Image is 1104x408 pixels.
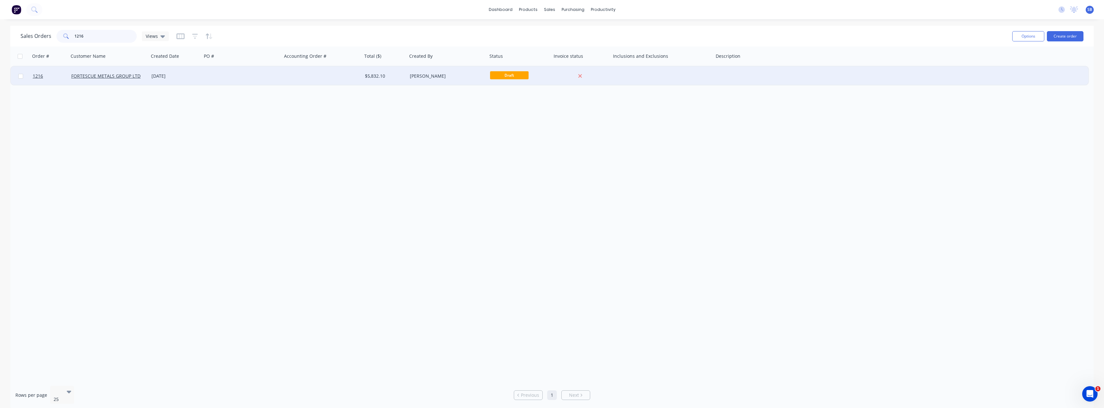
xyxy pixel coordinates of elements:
div: Created Date [151,53,179,59]
h1: Sales Orders [21,33,51,39]
div: Created By [409,53,433,59]
div: Accounting Order # [284,53,326,59]
div: PO # [204,53,214,59]
a: dashboard [486,5,516,14]
div: Invoice status [554,53,583,59]
div: products [516,5,541,14]
a: Next page [562,392,590,398]
img: Factory [12,5,21,14]
button: Create order [1047,31,1083,41]
div: Inclusions and Exclusions [613,53,668,59]
div: Description [716,53,740,59]
iframe: Intercom live chat [1082,386,1098,402]
button: Options [1012,31,1044,41]
div: sales [541,5,558,14]
span: SB [1087,7,1092,13]
span: 1 [1095,386,1100,391]
input: Search... [74,30,137,43]
div: [PERSON_NAME] [410,73,481,79]
a: FORTESCUE METALS GROUP LTD [71,73,141,79]
span: Draft [490,71,529,79]
a: 1216 [33,66,71,86]
span: Previous [521,392,539,398]
div: Order # [32,53,49,59]
span: 1216 [33,73,43,79]
div: purchasing [558,5,588,14]
ul: Pagination [511,390,593,400]
span: Rows per page [15,392,47,398]
div: Customer Name [71,53,106,59]
a: Previous page [514,392,542,398]
span: Next [569,392,579,398]
span: Views [146,33,158,39]
div: [DATE] [151,73,199,79]
div: Total ($) [364,53,381,59]
div: $5,832.10 [365,73,403,79]
a: Page 1 is your current page [547,390,557,400]
div: productivity [588,5,619,14]
div: Status [489,53,503,59]
div: 25 [54,396,61,403]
